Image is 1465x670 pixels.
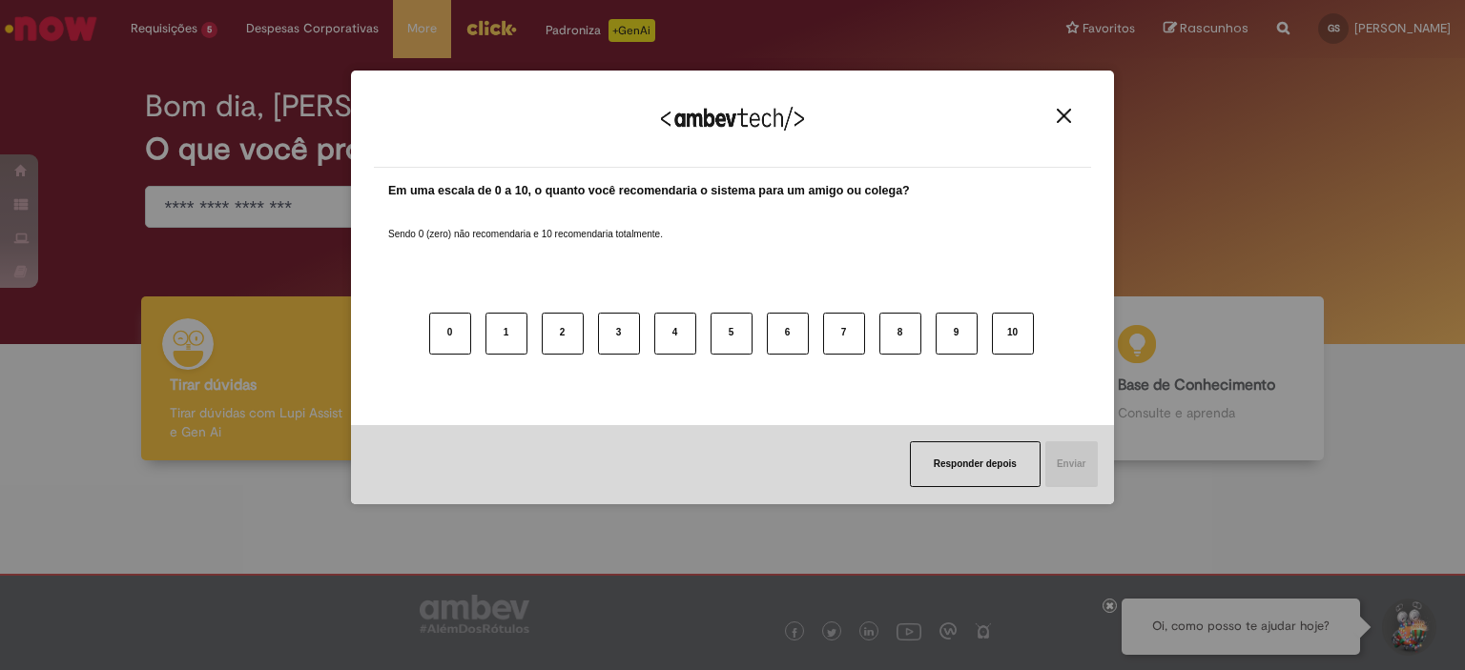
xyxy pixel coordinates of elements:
button: 6 [767,313,809,355]
label: Em uma escala de 0 a 10, o quanto você recomendaria o sistema para um amigo ou colega? [388,182,910,200]
button: Close [1051,108,1077,124]
button: 9 [936,313,978,355]
label: Sendo 0 (zero) não recomendaria e 10 recomendaria totalmente. [388,205,663,241]
img: Logo Ambevtech [661,107,804,131]
button: Responder depois [910,441,1041,487]
button: 10 [992,313,1034,355]
button: 7 [823,313,865,355]
button: 4 [654,313,696,355]
button: 2 [542,313,584,355]
button: 1 [485,313,527,355]
button: 3 [598,313,640,355]
button: 0 [429,313,471,355]
button: 5 [711,313,753,355]
img: Close [1057,109,1071,123]
button: 8 [879,313,921,355]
